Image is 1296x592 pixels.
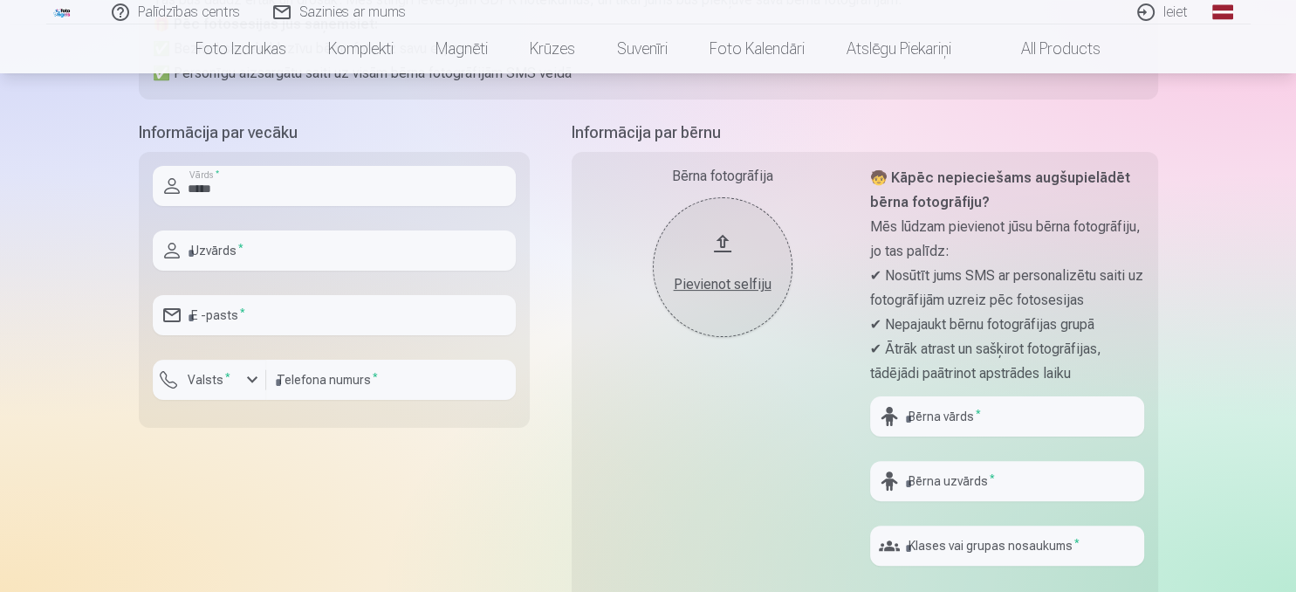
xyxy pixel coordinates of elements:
[689,24,826,73] a: Foto kalendāri
[826,24,972,73] a: Atslēgu piekariņi
[870,215,1144,264] p: Mēs lūdzam pievienot jūsu bērna fotogrāfiju, jo tas palīdz:
[586,166,860,187] div: Bērna fotogrāfija
[181,371,237,389] label: Valsts
[307,24,415,73] a: Komplekti
[153,61,1144,86] p: ✅ Personīgu aizsargātu saiti uz visām bērna fotogrāfijām SMS veidā
[139,120,530,145] h5: Informācija par vecāku
[870,313,1144,337] p: ✔ Nepajaukt bērnu fotogrāfijas grupā
[53,7,72,17] img: /fa1
[870,264,1144,313] p: ✔ Nosūtīt jums SMS ar personalizētu saiti uz fotogrāfijām uzreiz pēc fotosesijas
[870,337,1144,386] p: ✔ Ātrāk atrast un sašķirot fotogrāfijas, tādējādi paātrinot apstrādes laiku
[153,360,266,400] button: Valsts*
[415,24,509,73] a: Magnēti
[509,24,596,73] a: Krūzes
[175,24,307,73] a: Foto izdrukas
[572,120,1158,145] h5: Informācija par bērnu
[972,24,1121,73] a: All products
[870,169,1130,210] strong: 🧒 Kāpēc nepieciešams augšupielādēt bērna fotogrāfiju?
[596,24,689,73] a: Suvenīri
[670,274,775,295] div: Pievienot selfiju
[653,197,792,337] button: Pievienot selfiju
